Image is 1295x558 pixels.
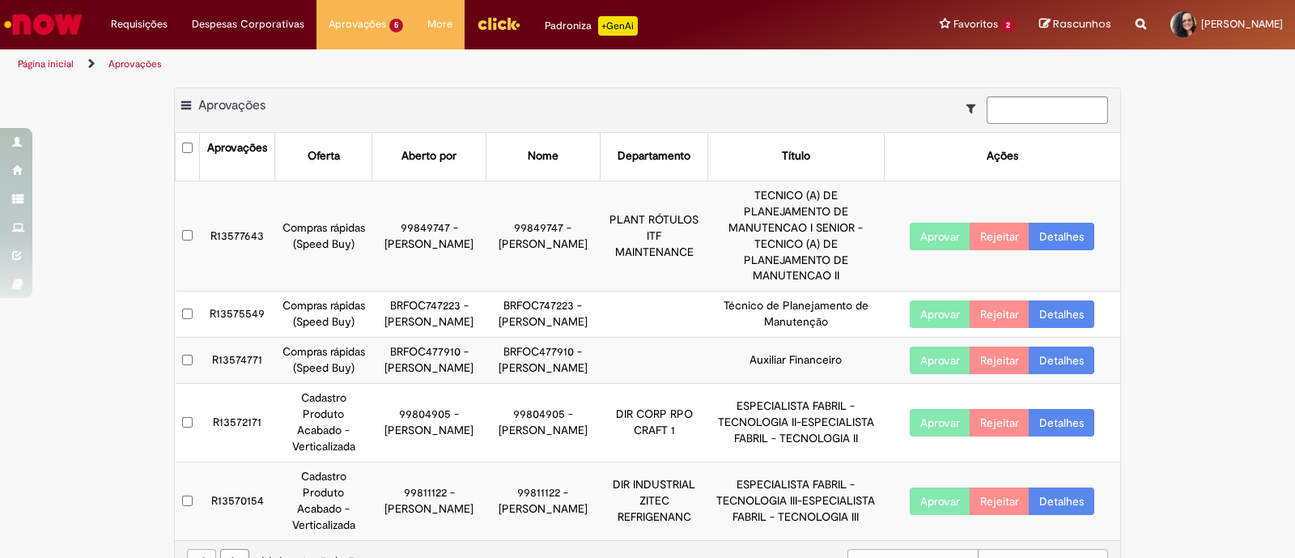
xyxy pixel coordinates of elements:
div: Aprovações [207,140,267,156]
span: Aprovações [329,16,386,32]
td: Cadastro Produto Acabado - Verticalizada [274,384,372,462]
td: 99849747 - [PERSON_NAME] [372,181,486,292]
td: ESPECIALISTA FABRIL - TECNOLOGIA III-ESPECIALISTA FABRIL - TECNOLOGIA III [708,462,884,540]
td: R13575549 [200,292,274,338]
div: Ações [987,148,1018,164]
div: Oferta [308,148,340,164]
button: Rejeitar [970,223,1030,250]
i: Mostrar filtros para: Suas Solicitações [966,103,983,114]
p: +GenAi [598,16,638,36]
a: Detalhes [1029,300,1094,328]
td: DIR INDUSTRIAL ZITEC REFRIGENANC [600,462,707,540]
span: More [427,16,452,32]
button: Aprovar [910,409,970,437]
td: Compras rápidas (Speed Buy) [274,292,372,338]
ul: Trilhas de página [12,49,851,79]
span: Despesas Corporativas [192,16,304,32]
td: 99849747 - [PERSON_NAME] [486,181,601,292]
td: Compras rápidas (Speed Buy) [274,338,372,384]
div: Título [782,148,810,164]
td: BRFOC477910 - [PERSON_NAME] [486,338,601,384]
td: 99811122 - [PERSON_NAME] [372,462,486,540]
a: Rascunhos [1039,17,1111,32]
button: Rejeitar [970,347,1030,374]
button: Rejeitar [970,488,1030,515]
div: Nome [528,148,558,164]
td: Compras rápidas (Speed Buy) [274,181,372,292]
td: BRFOC477910 - [PERSON_NAME] [372,338,486,384]
span: Favoritos [953,16,998,32]
button: Aprovar [910,300,970,328]
span: [PERSON_NAME] [1201,17,1283,31]
a: Detalhes [1029,409,1094,437]
button: Aprovar [910,347,970,374]
button: Rejeitar [970,409,1030,437]
a: Detalhes [1029,488,1094,515]
td: DIR CORP RPO CRAFT 1 [600,384,707,462]
a: Detalhes [1029,347,1094,374]
td: 99804905 - [PERSON_NAME] [372,384,486,462]
a: Aprovações [108,58,162,70]
td: R13574771 [200,338,274,384]
td: 99811122 - [PERSON_NAME] [486,462,601,540]
div: Departamento [618,148,690,164]
button: Rejeitar [970,300,1030,328]
td: R13570154 [200,462,274,540]
span: Requisições [111,16,168,32]
td: R13577643 [200,181,274,292]
span: 2 [1001,19,1015,32]
div: Aberto por [401,148,456,164]
a: Página inicial [18,58,74,70]
button: Aprovar [910,223,970,250]
td: BRFOC747223 - [PERSON_NAME] [486,292,601,338]
button: Aprovar [910,488,970,515]
th: Aprovações [200,133,274,181]
img: ServiceNow [2,8,85,40]
td: TECNICO (A) DE PLANEJAMENTO DE MANUTENCAO I SENIOR - TECNICO (A) DE PLANEJAMENTO DE MANUTENCAO II [708,181,884,292]
td: Técnico de Planejamento de Manutenção [708,292,884,338]
td: PLANT RÓTULOS ITF MAINTENANCE [600,181,707,292]
span: Rascunhos [1053,16,1111,32]
img: click_logo_yellow_360x200.png [477,11,520,36]
a: Detalhes [1029,223,1094,250]
td: BRFOC747223 - [PERSON_NAME] [372,292,486,338]
td: 99804905 - [PERSON_NAME] [486,384,601,462]
div: Padroniza [545,16,638,36]
td: Auxiliar Financeiro [708,338,884,384]
span: Aprovações [198,97,265,113]
td: Cadastro Produto Acabado - Verticalizada [274,462,372,540]
td: R13572171 [200,384,274,462]
td: ESPECIALISTA FABRIL - TECNOLOGIA II-ESPECIALISTA FABRIL - TECNOLOGIA II [708,384,884,462]
span: 5 [389,19,403,32]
